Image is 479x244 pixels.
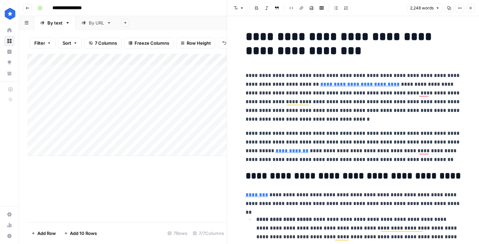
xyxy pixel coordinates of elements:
[58,38,82,48] button: Sort
[63,40,71,46] span: Sort
[190,228,227,239] div: 7/7 Columns
[4,25,15,36] a: Home
[84,38,121,48] button: 7 Columns
[410,5,434,11] span: 2,248 words
[76,16,117,30] a: By URL
[60,228,101,239] button: Add 10 Rows
[27,228,60,239] button: Add Row
[4,36,15,46] a: Browse
[95,40,117,46] span: 7 Columns
[4,209,15,220] a: Settings
[176,38,215,48] button: Row Height
[4,57,15,68] a: Opportunities
[4,68,15,79] a: Your Data
[34,16,76,30] a: By text
[4,46,15,57] a: Insights
[187,40,211,46] span: Row Height
[165,228,190,239] div: 7 Rows
[407,4,443,12] button: 2,248 words
[34,40,45,46] span: Filter
[4,8,16,20] img: ConsumerAffairs Logo
[124,38,174,48] button: Freeze Columns
[4,231,15,241] button: Help + Support
[30,38,56,48] button: Filter
[89,19,104,26] div: By URL
[37,230,56,237] span: Add Row
[135,40,169,46] span: Freeze Columns
[70,230,97,237] span: Add 10 Rows
[4,220,15,231] a: Usage
[47,19,63,26] div: By text
[4,5,15,22] button: Workspace: ConsumerAffairs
